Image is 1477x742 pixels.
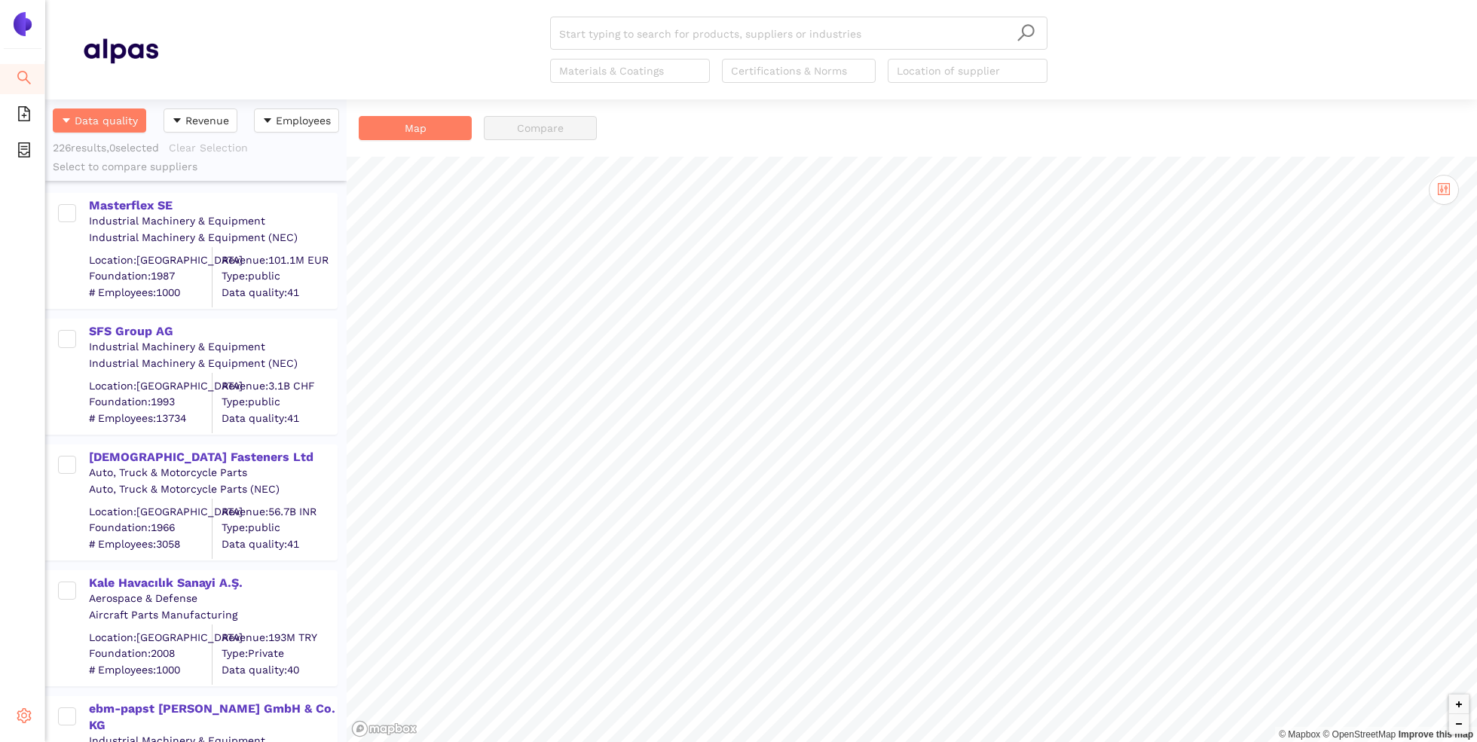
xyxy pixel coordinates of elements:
[1449,695,1469,714] button: Zoom in
[53,142,159,154] span: 226 results, 0 selected
[89,591,336,606] div: Aerospace & Defense
[172,115,182,127] span: caret-down
[89,575,336,591] div: Kale Havacılık Sanayi A.Ş.
[222,252,336,267] div: Revenue: 101.1M EUR
[1437,182,1451,196] span: control
[276,112,331,129] span: Employees
[17,137,32,167] span: container
[89,323,336,340] div: SFS Group AG
[17,703,32,733] span: setting
[89,340,336,355] div: Industrial Machinery & Equipment
[89,197,336,214] div: Masterflex SE
[89,356,336,371] div: Industrial Machinery & Equipment (NEC)
[89,662,212,677] span: # Employees: 1000
[222,285,336,300] span: Data quality: 41
[185,112,229,129] span: Revenue
[89,449,336,466] div: [DEMOGRAPHIC_DATA] Fasteners Ltd
[1017,23,1035,42] span: search
[222,521,336,536] span: Type: public
[222,269,336,284] span: Type: public
[1449,714,1469,734] button: Zoom out
[222,504,336,519] div: Revenue: 56.7B INR
[347,157,1477,742] canvas: Map
[351,720,417,737] a: Mapbox logo
[89,411,212,426] span: # Employees: 13734
[89,395,212,410] span: Foundation: 1993
[89,521,212,536] span: Foundation: 1966
[262,115,273,127] span: caret-down
[89,252,212,267] div: Location: [GEOGRAPHIC_DATA]
[222,395,336,410] span: Type: public
[222,378,336,393] div: Revenue: 3.1B CHF
[222,646,336,661] span: Type: Private
[164,108,237,133] button: caret-downRevenue
[89,504,212,519] div: Location: [GEOGRAPHIC_DATA]
[89,482,336,497] div: Auto, Truck & Motorcycle Parts (NEC)
[89,466,336,481] div: Auto, Truck & Motorcycle Parts
[89,378,212,393] div: Location: [GEOGRAPHIC_DATA]
[53,160,339,175] div: Select to compare suppliers
[254,108,339,133] button: caret-downEmployees
[222,411,336,426] span: Data quality: 41
[89,536,212,551] span: # Employees: 3058
[89,214,336,229] div: Industrial Machinery & Equipment
[168,136,258,160] button: Clear Selection
[89,231,336,246] div: Industrial Machinery & Equipment (NEC)
[89,630,212,645] div: Location: [GEOGRAPHIC_DATA]
[222,662,336,677] span: Data quality: 40
[222,536,336,551] span: Data quality: 41
[89,701,336,734] div: ebm-papst [PERSON_NAME] GmbH & Co. KG
[359,116,472,140] button: Map
[405,120,427,136] span: Map
[89,646,212,661] span: Foundation: 2008
[89,269,212,284] span: Foundation: 1987
[222,630,336,645] div: Revenue: 193M TRY
[89,285,212,300] span: # Employees: 1000
[89,608,336,623] div: Aircraft Parts Manufacturing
